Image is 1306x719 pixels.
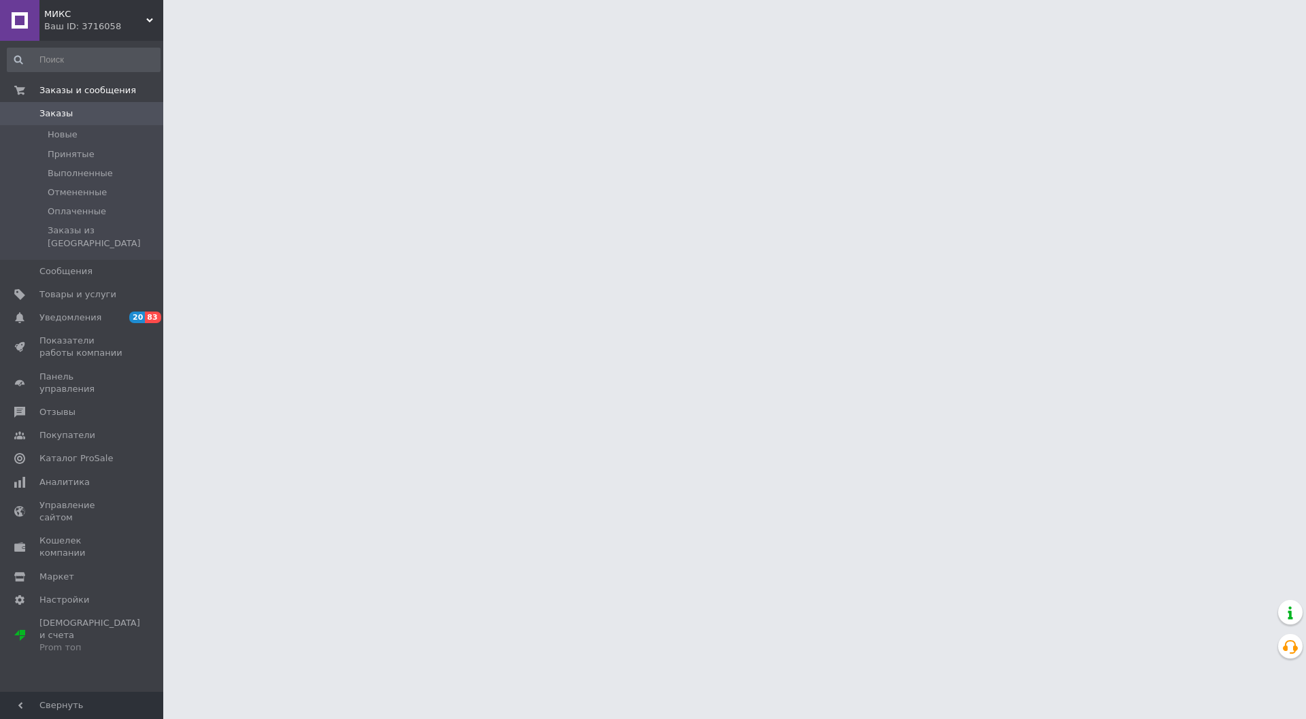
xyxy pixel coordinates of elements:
[39,107,73,120] span: Заказы
[39,84,136,97] span: Заказы и сообщения
[48,224,159,249] span: Заказы из [GEOGRAPHIC_DATA]
[48,167,113,180] span: Выполненные
[39,406,76,418] span: Отзывы
[48,148,95,161] span: Принятые
[39,265,93,278] span: Сообщения
[39,476,90,488] span: Аналитика
[44,8,146,20] span: МИКС
[145,312,161,323] span: 83
[48,205,106,218] span: Оплаченные
[39,452,113,465] span: Каталог ProSale
[39,312,101,324] span: Уведомления
[39,371,126,395] span: Панель управления
[39,535,126,559] span: Кошелек компании
[39,288,116,301] span: Товары и услуги
[39,594,89,606] span: Настройки
[39,335,126,359] span: Показатели работы компании
[39,429,95,441] span: Покупатели
[48,186,107,199] span: Отмененные
[39,571,74,583] span: Маркет
[129,312,145,323] span: 20
[39,641,140,654] div: Prom топ
[44,20,163,33] div: Ваш ID: 3716058
[7,48,161,72] input: Поиск
[39,499,126,524] span: Управление сайтом
[48,129,78,141] span: Новые
[39,617,140,654] span: [DEMOGRAPHIC_DATA] и счета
